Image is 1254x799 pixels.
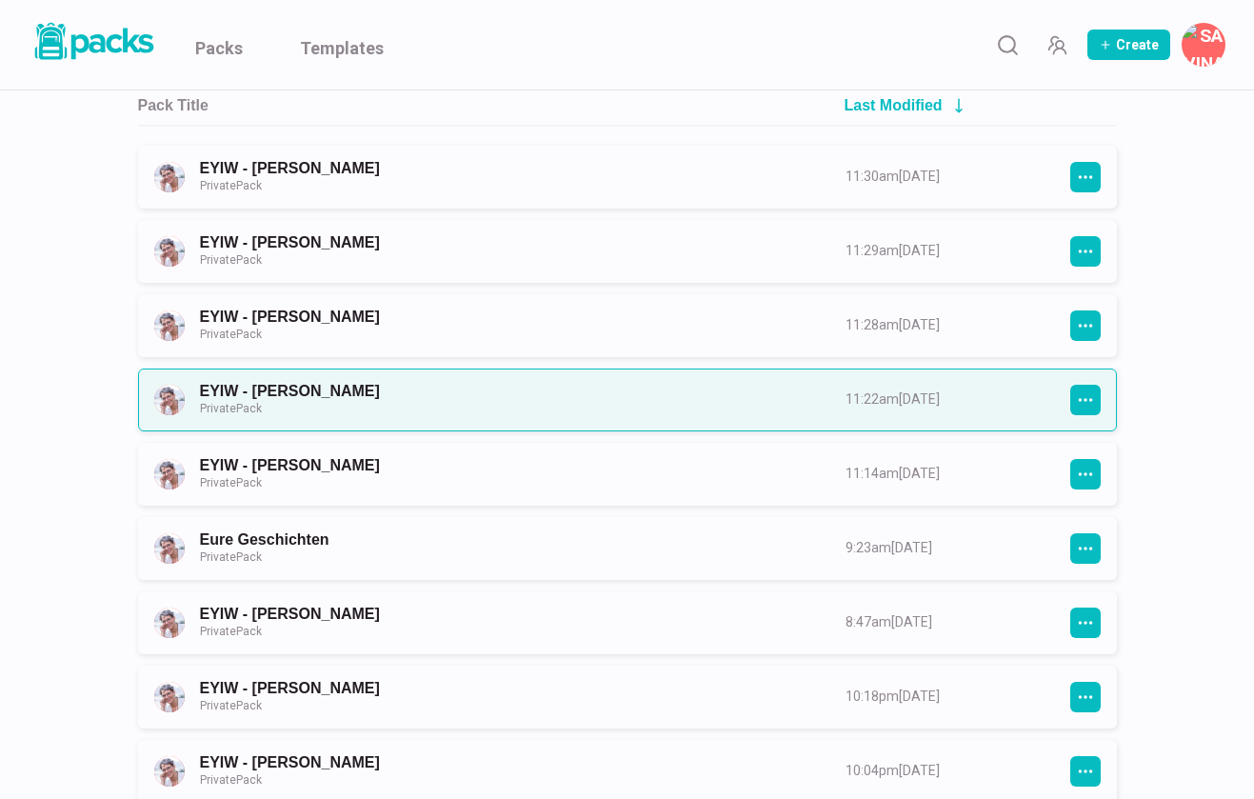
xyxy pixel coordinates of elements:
[29,19,157,64] img: Packs logo
[1182,23,1225,67] button: Savina Tilmann
[1038,26,1076,64] button: Manage Team Invites
[29,19,157,70] a: Packs logo
[138,96,209,114] h2: Pack Title
[845,96,943,114] h2: Last Modified
[1087,30,1170,60] button: Create Pack
[988,26,1026,64] button: Search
